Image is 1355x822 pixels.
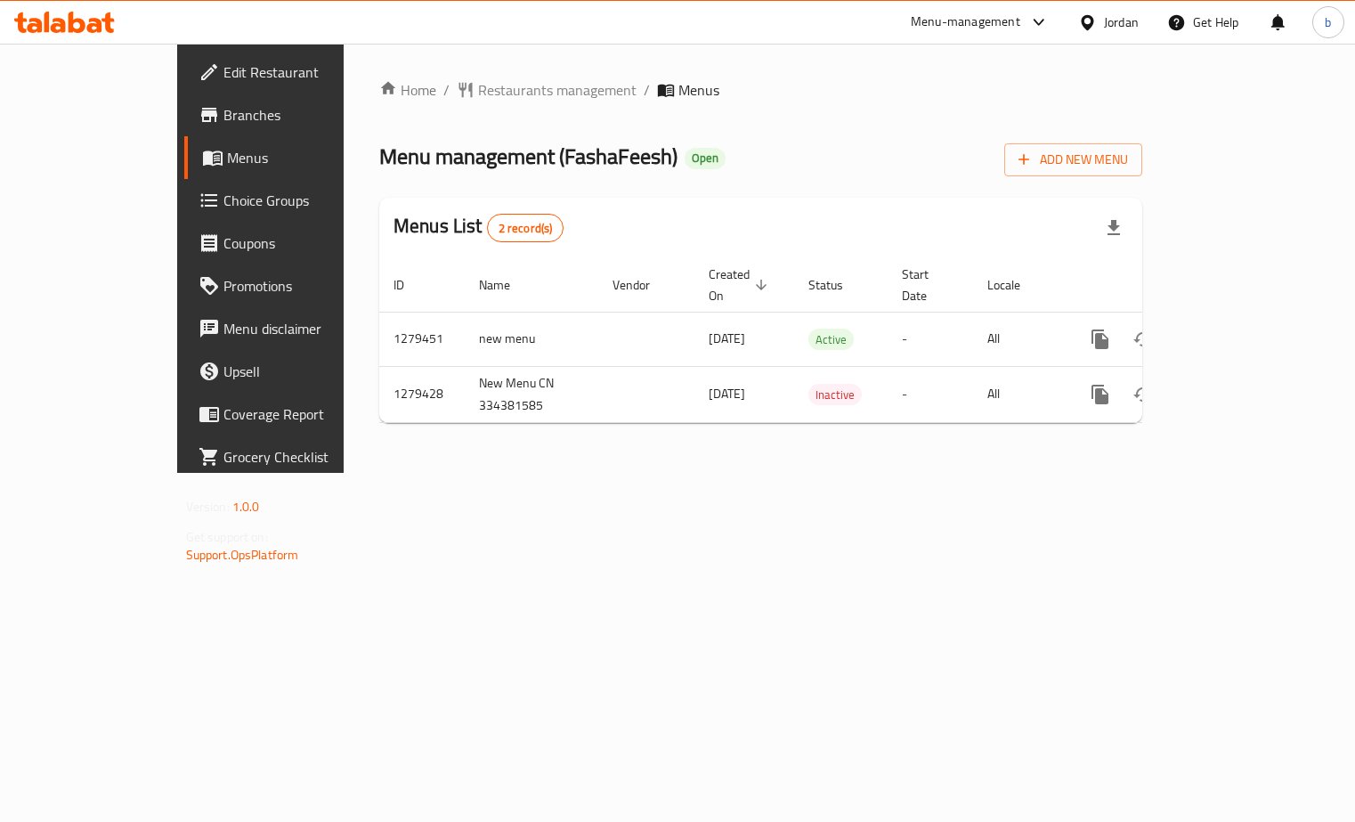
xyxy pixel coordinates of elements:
[184,393,403,435] a: Coverage Report
[678,79,719,101] span: Menus
[223,318,389,339] span: Menu disclaimer
[644,79,650,101] li: /
[478,79,637,101] span: Restaurants management
[379,79,436,101] a: Home
[186,525,268,549] span: Get support on:
[394,213,564,242] h2: Menus List
[443,79,450,101] li: /
[223,446,389,468] span: Grocery Checklist
[184,265,403,307] a: Promotions
[465,312,598,366] td: new menu
[184,51,403,94] a: Edit Restaurant
[186,495,230,518] span: Version:
[223,361,389,382] span: Upsell
[223,403,389,425] span: Coverage Report
[1018,149,1128,171] span: Add New Menu
[1079,373,1122,416] button: more
[379,136,677,176] span: Menu management ( FashaFeesh )
[808,329,854,350] div: Active
[394,274,427,296] span: ID
[709,264,773,306] span: Created On
[223,104,389,126] span: Branches
[973,366,1065,422] td: All
[184,94,403,136] a: Branches
[184,222,403,265] a: Coupons
[1004,143,1142,176] button: Add New Menu
[223,190,389,211] span: Choice Groups
[184,350,403,393] a: Upsell
[709,327,745,350] span: [DATE]
[379,79,1142,101] nav: breadcrumb
[902,264,952,306] span: Start Date
[888,366,973,422] td: -
[808,385,862,405] span: Inactive
[1092,207,1135,249] div: Export file
[888,312,973,366] td: -
[487,214,564,242] div: Total records count
[227,147,389,168] span: Menus
[232,495,260,518] span: 1.0.0
[685,151,726,166] span: Open
[223,61,389,83] span: Edit Restaurant
[973,312,1065,366] td: All
[465,366,598,422] td: New Menu CN 334381585
[457,79,637,101] a: Restaurants management
[1122,318,1164,361] button: Change Status
[808,330,854,350] span: Active
[184,435,403,478] a: Grocery Checklist
[911,12,1020,33] div: Menu-management
[808,274,866,296] span: Status
[379,312,465,366] td: 1279451
[1325,12,1331,32] span: b
[379,258,1264,423] table: enhanced table
[987,274,1043,296] span: Locale
[1065,258,1264,313] th: Actions
[709,382,745,405] span: [DATE]
[1079,318,1122,361] button: more
[488,220,564,237] span: 2 record(s)
[223,232,389,254] span: Coupons
[808,384,862,405] div: Inactive
[223,275,389,297] span: Promotions
[1104,12,1139,32] div: Jordan
[379,366,465,422] td: 1279428
[685,148,726,169] div: Open
[184,307,403,350] a: Menu disclaimer
[184,136,403,179] a: Menus
[186,543,299,566] a: Support.OpsPlatform
[613,274,673,296] span: Vendor
[479,274,533,296] span: Name
[1122,373,1164,416] button: Change Status
[184,179,403,222] a: Choice Groups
